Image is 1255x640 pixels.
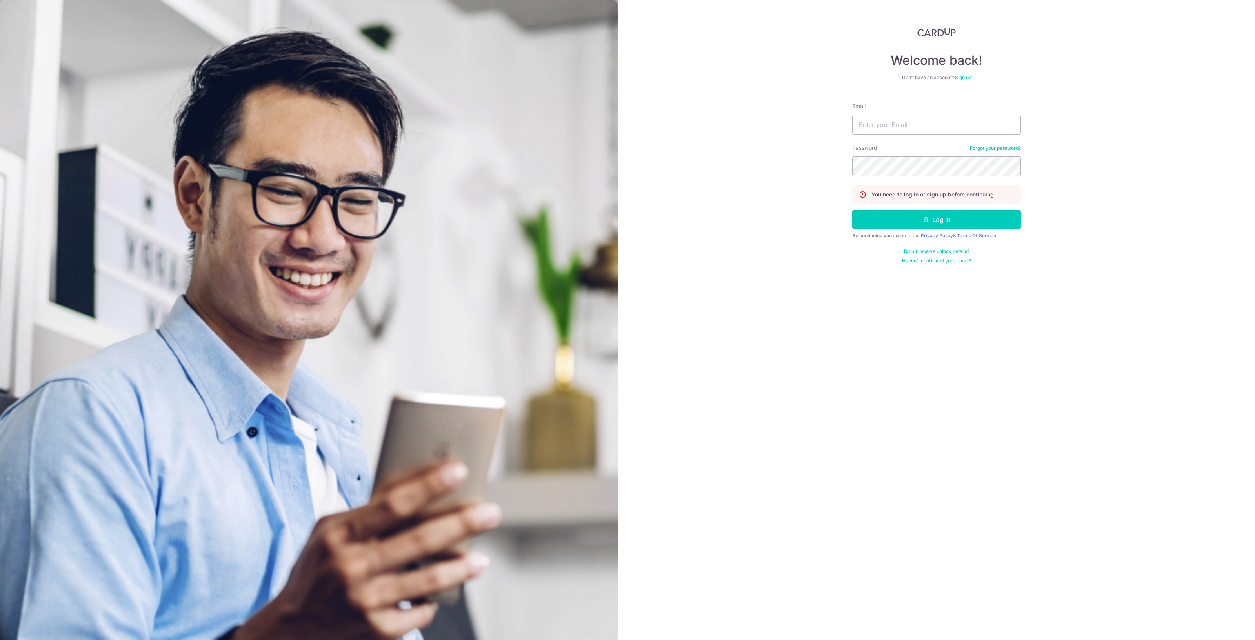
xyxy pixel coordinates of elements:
[902,258,971,264] a: Haven't confirmed your email?
[852,210,1021,229] button: Log in
[970,145,1021,151] a: Forgot your password?
[871,191,995,198] p: You need to log in or sign up before continuing.
[852,115,1021,135] input: Enter your Email
[957,233,996,238] a: Terms Of Service
[921,233,953,238] a: Privacy Policy
[852,75,1021,81] div: Don’t have an account?
[955,75,971,80] a: Sign up
[852,233,1021,239] div: By continuing you agree to our &
[917,27,956,37] img: CardUp Logo
[852,144,877,152] label: Password
[904,248,969,255] a: Didn't receive unlock details?
[852,53,1021,68] h4: Welcome back!
[852,102,866,110] label: Email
